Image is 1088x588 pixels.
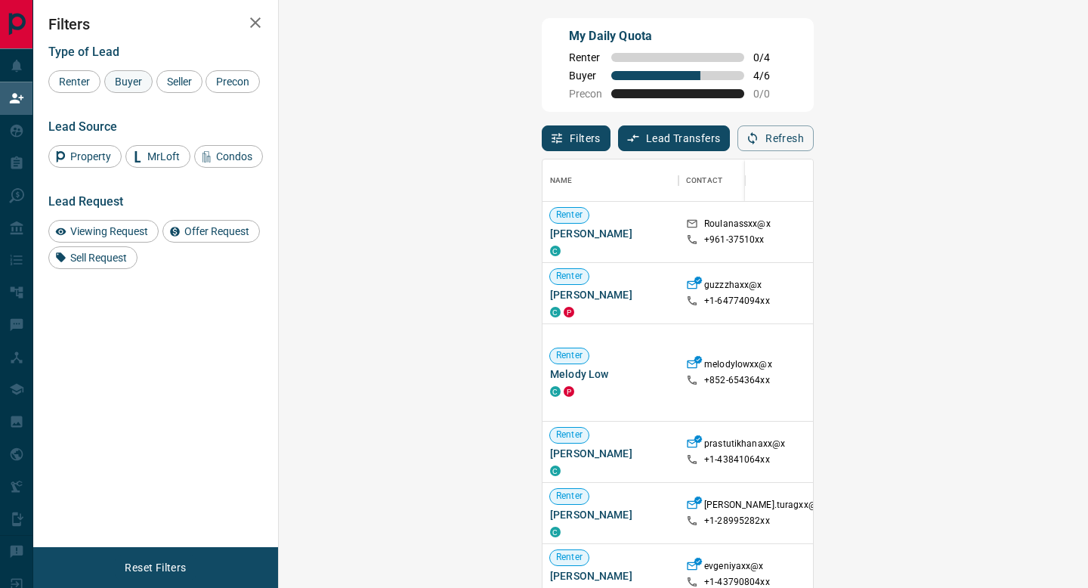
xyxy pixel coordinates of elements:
[550,446,671,461] span: [PERSON_NAME]
[48,70,100,93] div: Renter
[48,145,122,168] div: Property
[704,499,821,515] p: [PERSON_NAME].turagxx@x
[142,150,185,162] span: MrLoft
[704,560,764,576] p: evgeniyaxx@x
[753,88,787,100] span: 0 / 0
[550,246,561,256] div: condos.ca
[156,70,202,93] div: Seller
[211,150,258,162] span: Condos
[48,119,117,134] span: Lead Source
[179,225,255,237] span: Offer Request
[569,88,602,100] span: Precon
[704,438,785,453] p: prastutikhanaxx@x
[704,218,771,234] p: Roulanassxx@x
[550,159,573,202] div: Name
[753,70,787,82] span: 4 / 6
[550,209,589,221] span: Renter
[65,225,153,237] span: Viewing Request
[704,453,770,466] p: +1- 43841064xx
[162,220,260,243] div: Offer Request
[104,70,153,93] div: Buyer
[550,568,671,583] span: [PERSON_NAME]
[704,374,770,387] p: +852- 654364xx
[162,76,197,88] span: Seller
[550,551,589,564] span: Renter
[54,76,95,88] span: Renter
[48,220,159,243] div: Viewing Request
[704,234,765,246] p: +961- 37510xx
[542,125,610,151] button: Filters
[110,76,147,88] span: Buyer
[550,490,589,503] span: Renter
[550,386,561,397] div: condos.ca
[550,307,561,317] div: condos.ca
[194,145,263,168] div: Condos
[125,145,190,168] div: MrLoft
[753,51,787,63] span: 0 / 4
[678,159,799,202] div: Contact
[704,515,770,528] p: +1- 28995282xx
[550,429,589,441] span: Renter
[48,45,119,59] span: Type of Lead
[550,466,561,476] div: condos.ca
[550,367,671,382] span: Melody Low
[737,125,814,151] button: Refresh
[48,246,138,269] div: Sell Request
[550,270,589,283] span: Renter
[569,27,787,45] p: My Daily Quota
[618,125,731,151] button: Lead Transfers
[550,349,589,362] span: Renter
[569,51,602,63] span: Renter
[542,159,678,202] div: Name
[211,76,255,88] span: Precon
[48,15,263,33] h2: Filters
[704,279,762,295] p: guzzzhaxx@x
[206,70,260,93] div: Precon
[550,527,561,537] div: condos.ca
[115,555,196,580] button: Reset Filters
[550,507,671,522] span: [PERSON_NAME]
[564,386,574,397] div: property.ca
[564,307,574,317] div: property.ca
[48,194,123,209] span: Lead Request
[550,287,671,302] span: [PERSON_NAME]
[65,150,116,162] span: Property
[65,252,132,264] span: Sell Request
[569,70,602,82] span: Buyer
[704,358,772,374] p: melodylowxx@x
[686,159,722,202] div: Contact
[704,295,770,308] p: +1- 64774094xx
[550,226,671,241] span: [PERSON_NAME]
